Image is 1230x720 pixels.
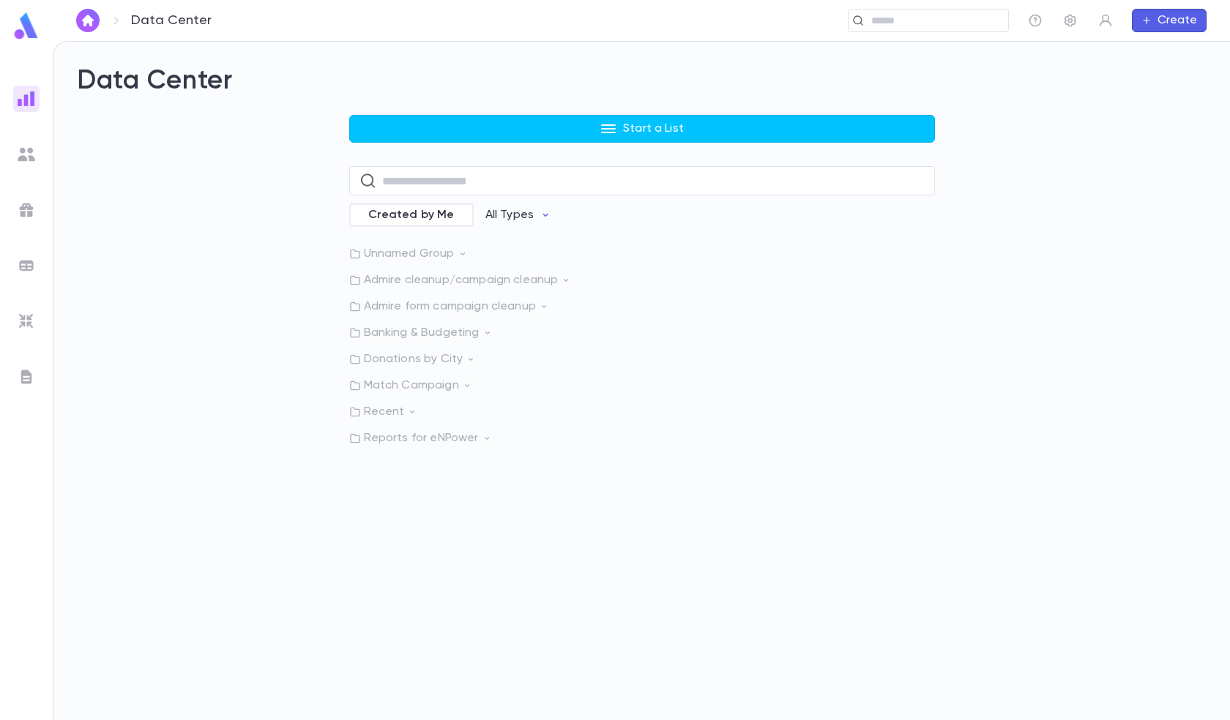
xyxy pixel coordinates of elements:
img: imports_grey.530a8a0e642e233f2baf0ef88e8c9fcb.svg [18,312,35,330]
img: campaigns_grey.99e729a5f7ee94e3726e6486bddda8f1.svg [18,201,35,219]
button: Create [1132,9,1207,32]
img: students_grey.60c7aba0da46da39d6d829b817ac14fc.svg [18,146,35,163]
p: Data Center [131,12,212,29]
p: Reports for eNPower [349,431,935,446]
img: letters_grey.7941b92b52307dd3b8a917253454ce1c.svg [18,368,35,386]
span: Created by Me [359,208,463,222]
p: Banking & Budgeting [349,326,935,340]
p: Unnamed Group [349,247,935,261]
p: Admire form campaign cleanup [349,299,935,314]
button: All Types [474,201,563,229]
img: reports_gradient.dbe2566a39951672bc459a78b45e2f92.svg [18,90,35,108]
img: logo [12,12,41,40]
p: Recent [349,405,935,419]
img: home_white.a664292cf8c1dea59945f0da9f25487c.svg [79,15,97,26]
p: Donations by City [349,352,935,367]
div: Created by Me [349,203,474,227]
p: Match Campaign [349,378,935,393]
img: batches_grey.339ca447c9d9533ef1741baa751efc33.svg [18,257,35,274]
p: Admire cleanup/campaign cleanup [349,273,935,288]
button: Start a List [349,115,935,143]
p: Start a List [623,121,684,136]
h2: Data Center [77,65,1207,97]
p: All Types [485,208,534,222]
